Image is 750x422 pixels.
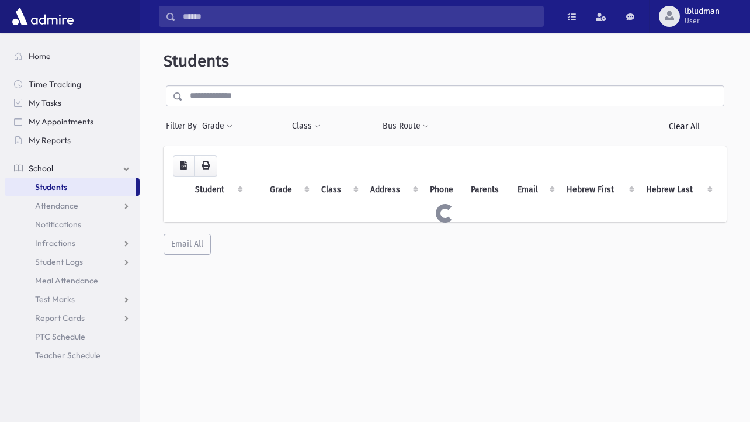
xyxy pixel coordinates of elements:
a: Attendance [5,196,140,215]
button: Class [291,116,321,137]
img: AdmirePro [9,5,77,28]
a: Test Marks [5,290,140,309]
span: School [29,163,53,174]
a: School [5,159,140,178]
a: PTC Schedule [5,327,140,346]
a: My Appointments [5,112,140,131]
a: Student Logs [5,252,140,271]
a: Meal Attendance [5,271,140,290]
th: Grade [263,177,314,203]
span: Students [35,182,67,192]
th: Hebrew First [560,177,638,203]
span: Meal Attendance [35,275,98,286]
span: Students [164,51,229,71]
th: Address [363,177,423,203]
span: Time Tracking [29,79,81,89]
th: Student [188,177,247,203]
button: Grade [202,116,233,137]
span: PTC Schedule [35,331,85,342]
button: Print [194,155,217,177]
span: My Appointments [29,116,93,127]
span: Notifications [35,219,81,230]
span: lbludman [685,7,720,16]
span: Teacher Schedule [35,350,100,361]
a: Teacher Schedule [5,346,140,365]
span: Report Cards [35,313,85,323]
button: Email All [164,234,211,255]
span: Attendance [35,200,78,211]
span: Student Logs [35,257,83,267]
th: Parents [464,177,510,203]
button: CSV [173,155,195,177]
a: Report Cards [5,309,140,327]
a: Home [5,47,140,65]
th: Email [511,177,560,203]
span: User [685,16,720,26]
span: Infractions [35,238,75,248]
span: Home [29,51,51,61]
a: Infractions [5,234,140,252]
a: Students [5,178,136,196]
a: Notifications [5,215,140,234]
th: Phone [423,177,464,203]
a: Clear All [644,116,724,137]
span: My Tasks [29,98,61,108]
span: Test Marks [35,294,75,305]
button: Bus Route [382,116,429,137]
th: Hebrew Last [639,177,717,203]
span: Filter By [166,120,202,132]
a: Time Tracking [5,75,140,94]
th: Class [314,177,363,203]
span: My Reports [29,135,71,146]
a: My Tasks [5,94,140,112]
a: My Reports [5,131,140,150]
input: Search [176,6,543,27]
